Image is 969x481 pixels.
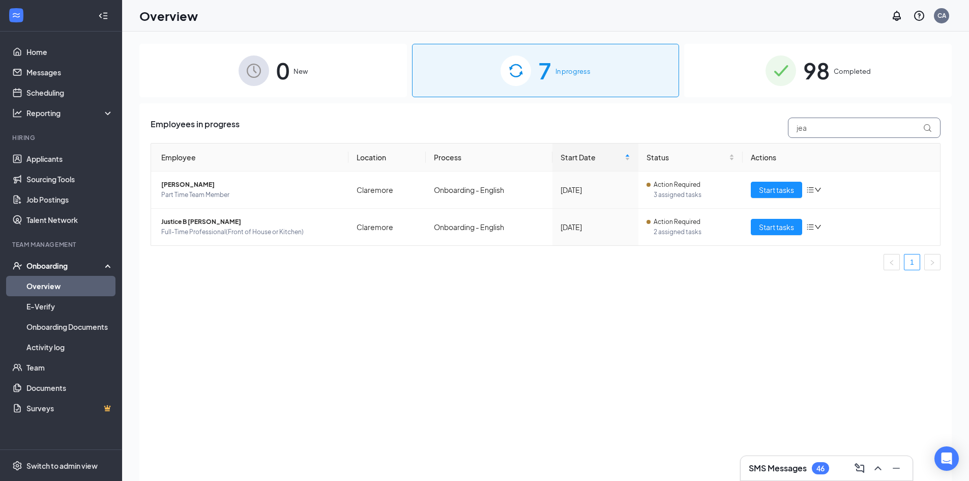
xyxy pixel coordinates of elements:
svg: Analysis [12,108,22,118]
h3: SMS Messages [749,463,807,474]
a: Talent Network [26,210,113,230]
span: 7 [538,53,551,88]
span: Full-Time Professional(Front of House or Kitchen) [161,227,340,237]
div: CA [937,11,946,20]
span: [PERSON_NAME] [161,180,340,190]
span: bars [806,223,814,231]
svg: WorkstreamLogo [11,10,21,20]
td: Onboarding - English [426,172,552,209]
th: Employee [151,144,348,172]
span: Action Required [654,217,700,227]
span: left [889,260,895,266]
td: Onboarding - English [426,209,552,245]
a: Scheduling [26,82,113,103]
th: Location [348,144,426,172]
span: In progress [555,66,591,76]
span: 3 assigned tasks [654,190,735,200]
a: Job Postings [26,189,113,210]
div: [DATE] [561,184,631,195]
button: Minimize [888,460,904,476]
a: Messages [26,62,113,82]
span: right [929,260,935,266]
th: Process [426,144,552,172]
button: Start tasks [751,182,802,198]
span: 2 assigned tasks [654,227,735,237]
a: Activity log [26,337,113,357]
span: Justice B [PERSON_NAME] [161,217,340,227]
a: SurveysCrown [26,398,113,418]
svg: Notifications [891,10,903,22]
div: Hiring [12,133,111,142]
span: Action Required [654,180,700,190]
a: Sourcing Tools [26,169,113,189]
span: Status [647,152,727,163]
span: 98 [803,53,830,88]
svg: QuestionInfo [913,10,925,22]
button: ChevronUp [870,460,886,476]
svg: ComposeMessage [854,462,866,474]
div: Switch to admin view [26,461,98,471]
span: Start tasks [759,184,794,195]
span: Start tasks [759,221,794,233]
h1: Overview [139,7,198,24]
td: Claremore [348,209,426,245]
button: ComposeMessage [851,460,868,476]
span: 0 [276,53,289,88]
a: E-Verify [26,296,113,317]
a: Documents [26,378,113,398]
div: Onboarding [26,261,105,271]
a: Home [26,42,113,62]
span: down [814,186,821,193]
div: 46 [816,464,825,473]
span: Completed [834,66,871,76]
svg: Minimize [890,462,902,474]
input: Search by Name, Job Posting, or Process [788,118,941,138]
td: Claremore [348,172,426,209]
a: 1 [904,254,920,270]
svg: ChevronUp [872,462,884,474]
svg: Collapse [98,11,108,21]
span: New [293,66,308,76]
button: Start tasks [751,219,802,235]
span: Part Time Team Member [161,190,340,200]
span: Start Date [561,152,623,163]
button: right [924,254,941,270]
div: Reporting [26,108,114,118]
svg: Settings [12,461,22,471]
span: Employees in progress [151,118,240,138]
span: down [814,223,821,231]
svg: UserCheck [12,261,22,271]
div: Open Intercom Messenger [934,446,959,471]
li: Next Page [924,254,941,270]
a: Applicants [26,149,113,169]
a: Team [26,357,113,378]
a: Onboarding Documents [26,317,113,337]
button: left [884,254,900,270]
div: Team Management [12,240,111,249]
span: bars [806,186,814,194]
th: Status [638,144,743,172]
div: [DATE] [561,221,631,233]
li: Previous Page [884,254,900,270]
th: Actions [743,144,940,172]
a: Overview [26,276,113,296]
